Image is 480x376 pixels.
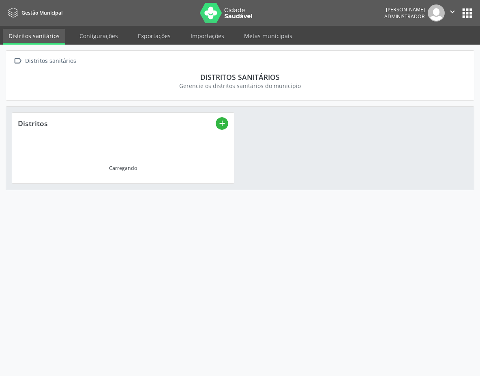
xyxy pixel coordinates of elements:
[445,4,460,21] button: 
[460,6,474,20] button: apps
[3,29,65,45] a: Distritos sanitários
[21,9,62,16] span: Gestão Municipal
[109,165,137,172] div: Carregando
[132,29,176,43] a: Exportações
[384,6,425,13] div: [PERSON_NAME]
[384,13,425,20] span: Administrador
[216,117,228,130] button: add
[218,119,227,128] i: add
[74,29,124,43] a: Configurações
[428,4,445,21] img: img
[17,82,463,90] div: Gerencie os distritos sanitários do município
[24,55,77,67] div: Distritos sanitários
[17,73,463,82] div: Distritos sanitários
[12,55,77,67] a:  Distritos sanitários
[18,119,216,128] div: Distritos
[448,7,457,16] i: 
[6,6,62,19] a: Gestão Municipal
[238,29,298,43] a: Metas municipais
[12,55,24,67] i: 
[185,29,230,43] a: Importações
